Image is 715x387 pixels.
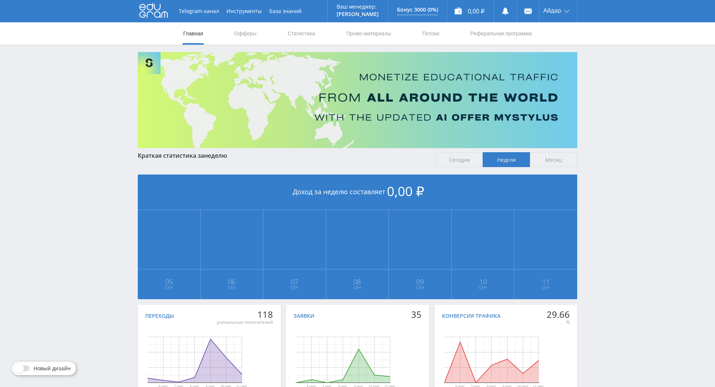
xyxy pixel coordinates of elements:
[201,279,263,285] span: 06
[287,22,316,45] a: Статистика
[515,279,577,285] span: 11
[145,313,174,319] div: Переходы
[397,7,438,13] p: Бонус 3000 (0%)
[327,285,388,291] span: Сен
[138,152,428,159] div: Краткая статистика за
[217,309,273,320] div: 118
[204,151,227,160] span: неделю
[411,309,422,320] div: 35
[442,313,500,319] div: Конверсия трафика
[452,279,514,285] span: 10
[138,52,577,148] img: Banner
[201,285,263,291] span: Сен
[515,285,577,291] span: Сен
[138,285,200,291] span: Сен
[389,279,451,285] span: 09
[530,152,577,167] span: Месяц
[389,285,451,291] span: Сен
[346,22,392,45] a: Промо-материалы
[387,182,424,200] span: 0,00 ₽
[547,309,570,320] div: 29.66
[422,22,440,45] a: Потоки
[182,22,204,45] a: Главная
[293,313,314,319] div: Заявки
[337,11,379,17] p: [PERSON_NAME]
[233,22,257,45] a: Офферы
[264,279,325,285] span: 07
[452,285,514,291] span: Сен
[34,365,71,371] span: Новый дизайн
[436,152,483,167] span: Сегодня
[547,319,570,325] div: %
[217,319,273,325] div: уникальных посетителей
[138,175,577,210] div: Доход за неделю составляет
[470,22,533,45] a: Реферальная программа
[327,279,388,285] span: 08
[543,7,561,13] span: Айдар
[264,285,325,291] span: Сен
[138,279,200,285] span: 05
[337,4,379,10] p: Ваш менеджер:
[483,152,530,167] span: Неделя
